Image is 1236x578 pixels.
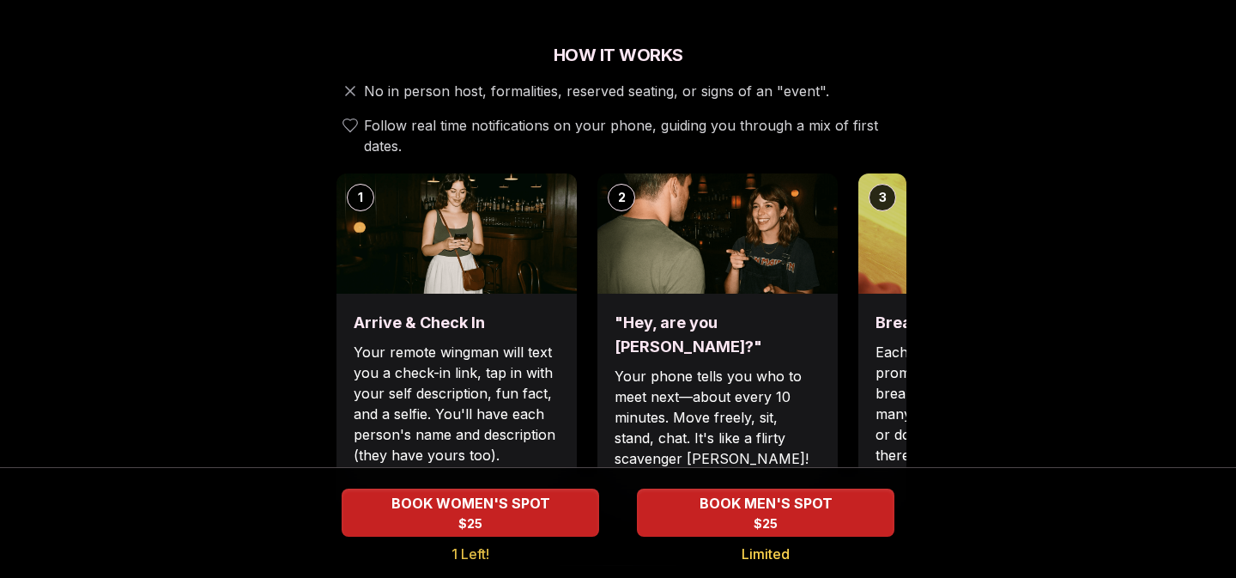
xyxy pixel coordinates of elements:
[388,493,554,514] span: BOOK WOMEN'S SPOT
[608,184,635,211] div: 2
[458,515,482,532] span: $25
[754,515,778,532] span: $25
[869,184,896,211] div: 3
[330,43,906,67] h2: How It Works
[336,173,577,294] img: Arrive & Check In
[364,115,900,156] span: Follow real time notifications on your phone, guiding you through a mix of first dates.
[875,311,1081,335] h3: Break the ice with prompts
[354,311,560,335] h3: Arrive & Check In
[742,544,790,564] span: Limited
[354,342,560,465] p: Your remote wingman will text you a check-in link, tap in with your self description, fun fact, a...
[637,489,894,537] button: BOOK MEN'S SPOT - Limited
[451,544,489,564] span: 1 Left!
[615,311,821,359] h3: "Hey, are you [PERSON_NAME]?"
[858,173,1099,294] img: Break the ice with prompts
[364,81,829,101] span: No in person host, formalities, reserved seating, or signs of an "event".
[875,342,1081,465] p: Each date will have new convo prompts on screen to help break the ice. Cycle through as many as y...
[347,184,374,211] div: 1
[615,366,821,469] p: Your phone tells you who to meet next—about every 10 minutes. Move freely, sit, stand, chat. It's...
[342,489,599,537] button: BOOK WOMEN'S SPOT - 1 Left!
[597,173,838,294] img: "Hey, are you Max?"
[696,493,836,514] span: BOOK MEN'S SPOT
